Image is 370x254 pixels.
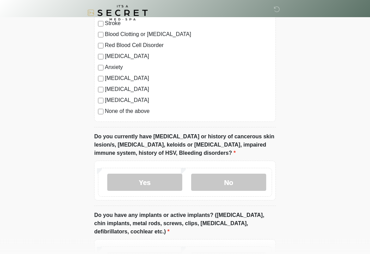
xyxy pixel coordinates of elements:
[105,42,272,50] label: Red Blood Cell Disorder
[94,211,276,236] label: Do you have any implants or active implants? ([MEDICAL_DATA], chin implants, metal rods, screws, ...
[98,76,103,82] input: [MEDICAL_DATA]
[98,109,103,115] input: None of the above
[105,53,272,61] label: [MEDICAL_DATA]
[98,43,103,49] input: Red Blood Cell Disorder
[94,133,276,158] label: Do you currently have [MEDICAL_DATA] or history of cancerous skin lesion/s, [MEDICAL_DATA], keloi...
[105,31,272,39] label: Blood Clotting or [MEDICAL_DATA]
[98,87,103,93] input: [MEDICAL_DATA]
[105,96,272,105] label: [MEDICAL_DATA]
[98,98,103,104] input: [MEDICAL_DATA]
[105,85,272,94] label: [MEDICAL_DATA]
[105,107,272,116] label: None of the above
[98,65,103,71] input: Anxiety
[191,174,266,191] label: No
[98,54,103,60] input: [MEDICAL_DATA]
[105,74,272,83] label: [MEDICAL_DATA]
[98,32,103,38] input: Blood Clotting or [MEDICAL_DATA]
[107,174,182,191] label: Yes
[87,5,148,21] img: It's A Secret Med Spa Logo
[105,63,272,72] label: Anxiety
